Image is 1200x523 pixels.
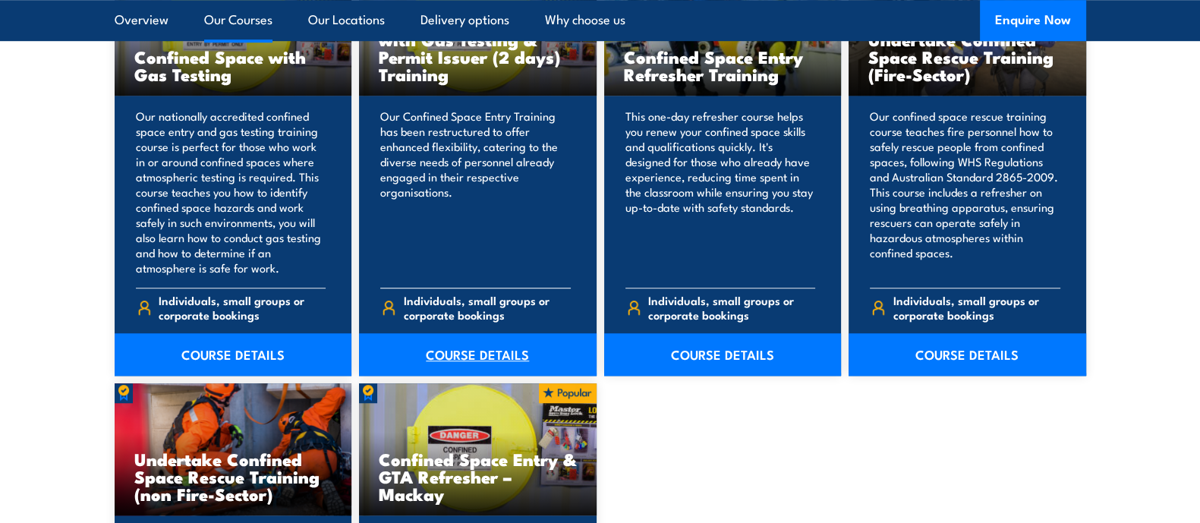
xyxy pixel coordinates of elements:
p: Our nationally accredited confined space entry and gas testing training course is perfect for tho... [136,109,326,276]
span: Individuals, small groups or corporate bookings [893,293,1060,322]
a: COURSE DETAILS [115,333,352,376]
a: COURSE DETAILS [604,333,842,376]
h3: Undertake Confined Space Rescue Training (Fire-Sector) [868,30,1066,83]
a: COURSE DETAILS [359,333,597,376]
span: Individuals, small groups or corporate bookings [404,293,571,322]
span: Individuals, small groups or corporate bookings [159,293,326,322]
p: Our confined space rescue training course teaches fire personnel how to safely rescue people from... [870,109,1060,276]
h3: Undertake Confined Space Rescue Training (non Fire-Sector) [134,450,332,503]
h3: Confined Space Entry & GTA Refresher – Mackay [379,450,577,503]
h3: Confined Space Entry Refresher Training [624,48,822,83]
span: Individuals, small groups or corporate bookings [648,293,815,322]
p: Our Confined Space Entry Training has been restructured to offer enhanced flexibility, catering t... [380,109,571,276]
h3: Confined Space Entry with Gas Testing & Permit Issuer (2 days) Training [379,13,577,83]
h3: Confined Space with Gas Testing [134,48,332,83]
p: This one-day refresher course helps you renew your confined space skills and qualifications quick... [625,109,816,276]
a: COURSE DETAILS [849,333,1086,376]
